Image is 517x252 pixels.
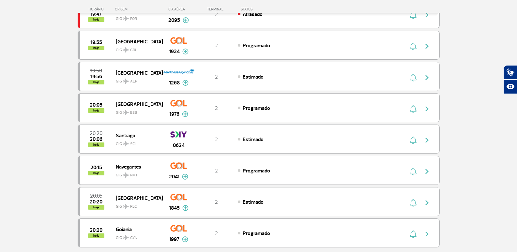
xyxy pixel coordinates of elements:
[243,230,270,237] span: Programado
[410,42,417,50] img: sino-painel-voo.svg
[88,46,104,50] span: hoje
[243,105,270,111] span: Programado
[423,168,431,175] img: seta-direita-painel-voo.svg
[423,74,431,82] img: seta-direita-painel-voo.svg
[423,199,431,207] img: seta-direita-painel-voo.svg
[423,230,431,238] img: seta-direita-painel-voo.svg
[88,171,104,175] span: hoje
[116,37,158,46] span: [GEOGRAPHIC_DATA]
[183,17,189,23] img: mais-info-painel-voo.svg
[215,11,218,18] span: 2
[182,111,188,117] img: mais-info-painel-voo.svg
[169,204,180,212] span: 1845
[423,105,431,113] img: seta-direita-painel-voo.svg
[90,68,102,73] span: 2025-09-26 19:50:00
[123,110,129,115] img: destiny_airplane.svg
[123,235,129,240] img: destiny_airplane.svg
[182,49,189,54] img: mais-info-painel-voo.svg
[116,68,158,77] span: [GEOGRAPHIC_DATA]
[116,200,158,210] span: GIG
[116,75,158,84] span: GIG
[169,235,179,243] span: 1997
[130,235,137,241] span: GYN
[88,17,104,22] span: hoje
[423,136,431,144] img: seta-direita-painel-voo.svg
[169,48,180,55] span: 1924
[123,172,129,178] img: destiny_airplane.svg
[243,199,264,205] span: Estimado
[237,7,291,11] div: STATUS
[116,225,158,233] span: Goiania
[130,79,137,84] span: AEP
[88,108,104,113] span: hoje
[90,137,102,141] span: 2025-09-26 20:06:00
[123,47,129,52] img: destiny_airplane.svg
[162,7,195,11] div: CIA AÉREA
[88,80,104,84] span: hoje
[410,168,417,175] img: sino-painel-voo.svg
[182,174,188,180] img: mais-info-painel-voo.svg
[115,7,162,11] div: ORIGEM
[410,230,417,238] img: sino-painel-voo.svg
[173,141,185,149] span: 0624
[243,136,264,143] span: Estimado
[90,165,102,170] span: 2025-09-26 20:15:00
[130,110,137,116] span: BSB
[215,168,218,174] span: 2
[116,194,158,202] span: [GEOGRAPHIC_DATA]
[215,136,218,143] span: 2
[410,199,417,207] img: sino-painel-voo.svg
[90,228,102,232] span: 2025-09-26 20:20:00
[130,16,137,22] span: FOR
[116,100,158,108] span: [GEOGRAPHIC_DATA]
[116,44,158,53] span: GIG
[215,42,218,49] span: 2
[410,74,417,82] img: sino-painel-voo.svg
[123,16,129,21] img: destiny_airplane.svg
[243,74,264,80] span: Estimado
[116,138,158,147] span: GIG
[88,142,104,147] span: hoje
[195,7,237,11] div: TERMINAL
[130,172,138,178] span: NVT
[116,169,158,178] span: GIG
[503,80,517,94] button: Abrir recursos assistivos.
[90,200,102,204] span: 2025-09-26 20:20:00
[90,131,102,136] span: 2025-09-26 20:20:00
[182,236,188,242] img: mais-info-painel-voo.svg
[215,199,218,205] span: 2
[130,204,137,210] span: REC
[116,12,158,22] span: GIG
[215,105,218,111] span: 2
[410,105,417,113] img: sino-painel-voo.svg
[130,47,138,53] span: GRU
[116,231,158,241] span: GIG
[169,79,180,87] span: 1268
[88,205,104,210] span: hoje
[123,79,129,84] img: destiny_airplane.svg
[215,74,218,80] span: 2
[423,42,431,50] img: seta-direita-painel-voo.svg
[182,80,189,86] img: mais-info-painel-voo.svg
[168,16,180,24] span: 2095
[243,168,270,174] span: Programado
[169,110,179,118] span: 1976
[90,40,102,45] span: 2025-09-26 19:55:00
[503,65,517,94] div: Plugin de acessibilidade da Hand Talk.
[116,131,158,140] span: Santiago
[169,173,179,181] span: 2041
[88,233,104,238] span: hoje
[243,42,270,49] span: Programado
[130,141,137,147] span: SCL
[123,204,129,209] img: destiny_airplane.svg
[90,194,102,198] span: 2025-09-26 20:05:00
[123,141,129,146] img: destiny_airplane.svg
[116,162,158,171] span: Navegantes
[503,65,517,80] button: Abrir tradutor de língua de sinais.
[116,106,158,116] span: GIG
[80,7,115,11] div: HORÁRIO
[215,230,218,237] span: 2
[410,136,417,144] img: sino-painel-voo.svg
[90,74,102,79] span: 2025-09-26 19:56:00
[90,103,102,107] span: 2025-09-26 20:05:00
